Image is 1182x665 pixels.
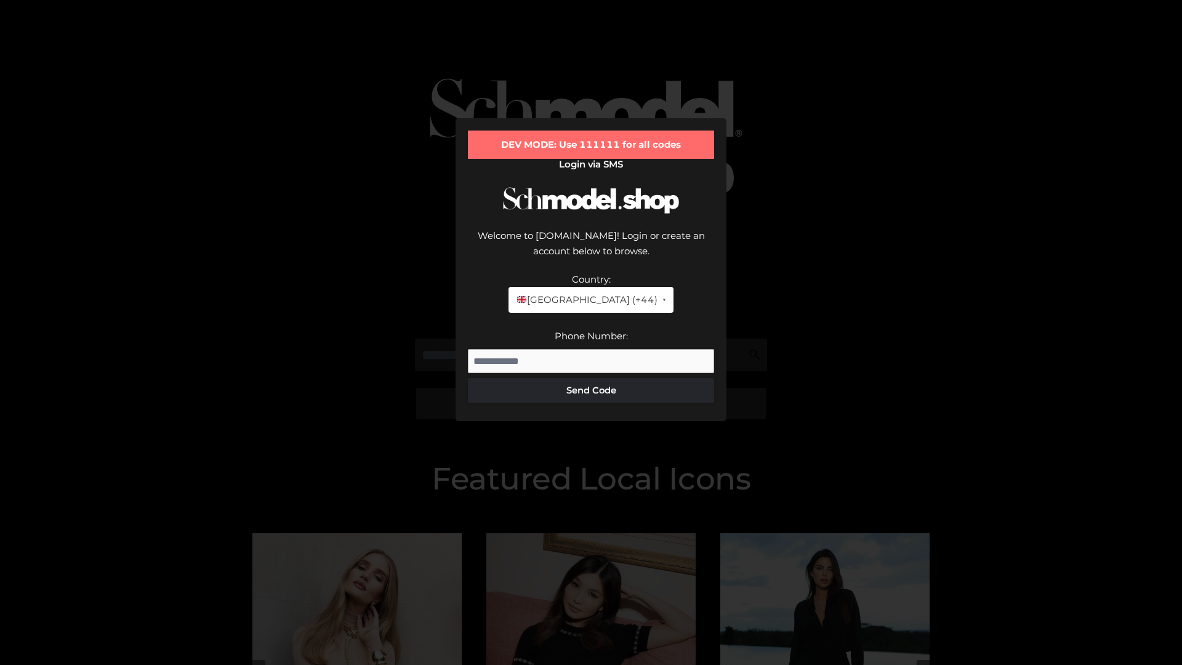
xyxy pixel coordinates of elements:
span: [GEOGRAPHIC_DATA] (+44) [516,292,657,308]
h2: Login via SMS [468,159,714,170]
label: Phone Number: [555,330,628,342]
img: 🇬🇧 [517,295,526,304]
div: DEV MODE: Use 111111 for all codes [468,131,714,159]
label: Country: [572,273,611,285]
div: Welcome to [DOMAIN_NAME]! Login or create an account below to browse. [468,228,714,272]
button: Send Code [468,378,714,403]
img: Schmodel Logo [499,176,683,225]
